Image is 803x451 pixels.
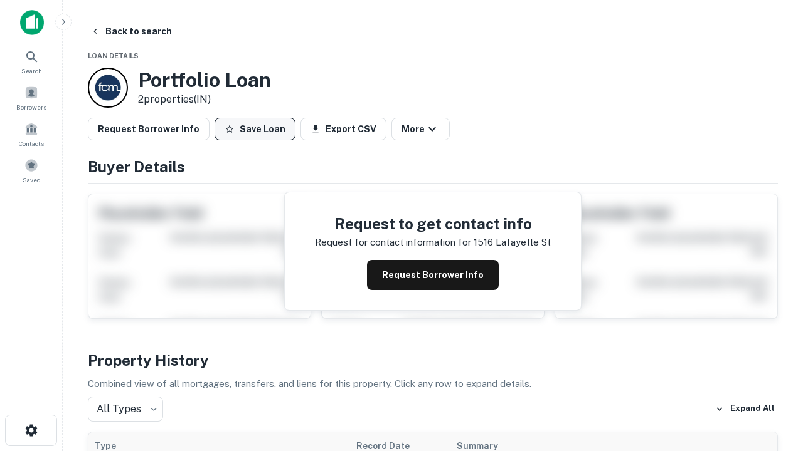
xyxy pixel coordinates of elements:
h3: Portfolio Loan [138,68,271,92]
button: Request Borrower Info [367,260,499,290]
span: Saved [23,175,41,185]
a: Contacts [4,117,59,151]
button: Save Loan [215,118,295,140]
button: Request Borrower Info [88,118,210,140]
span: Loan Details [88,52,139,60]
span: Search [21,66,42,76]
a: Borrowers [4,81,59,115]
a: Search [4,44,59,78]
h4: Property History [88,349,778,371]
button: Expand All [712,400,778,418]
a: Saved [4,153,59,187]
img: capitalize-icon.png [20,10,44,35]
h4: Buyer Details [88,155,778,178]
button: Export CSV [300,118,386,140]
p: 2 properties (IN) [138,92,271,107]
iframe: Chat Widget [740,311,803,371]
p: 1516 lafayette st [474,235,551,250]
span: Borrowers [16,102,46,112]
button: More [391,118,450,140]
span: Contacts [19,138,44,148]
h4: Request to get contact info [315,212,551,235]
p: Request for contact information for [315,235,471,250]
div: All Types [88,397,163,422]
p: Combined view of all mortgages, transfers, and liens for this property. Click any row to expand d... [88,376,778,391]
button: Back to search [85,20,177,43]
